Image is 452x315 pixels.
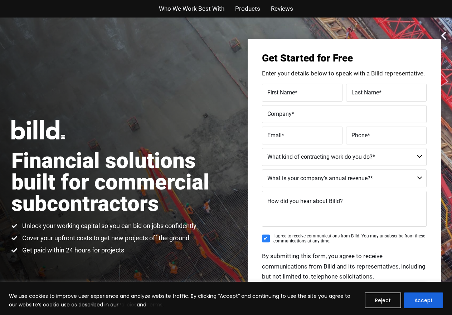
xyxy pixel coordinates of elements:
span: First Name [267,89,295,95]
a: Products [235,4,260,14]
button: Reject [365,292,401,308]
p: We use cookies to improve user experience and analyze website traffic. By clicking “Accept” and c... [9,292,359,309]
a: Reviews [271,4,293,14]
span: I agree to receive communications from Billd. You may unsubscribe from these communications at an... [273,233,427,244]
input: I agree to receive communications from Billd. You may unsubscribe from these communications at an... [262,235,270,242]
span: Company [267,110,292,117]
span: Phone [351,132,368,138]
p: Enter your details below to speak with a Billd representative. [262,70,427,77]
a: Policies [118,301,137,308]
span: Unlock your working capital so you can bid on jobs confidently [20,222,196,230]
h1: Financial solutions built for commercial subcontractors [11,150,226,215]
span: Cover your upfront costs to get new projects off the ground [20,234,189,242]
span: Last Name [351,89,379,95]
span: Email [267,132,282,138]
span: Get paid within 24 hours for projects [20,246,124,255]
button: Accept [404,292,443,308]
a: Terms [146,301,162,308]
span: How did you hear about Billd? [267,198,343,205]
h3: Get Started for Free [262,53,427,63]
span: By submitting this form, you agree to receive communications from Billd and its representatives, ... [262,252,426,280]
a: Who We Work Best With [159,4,224,14]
